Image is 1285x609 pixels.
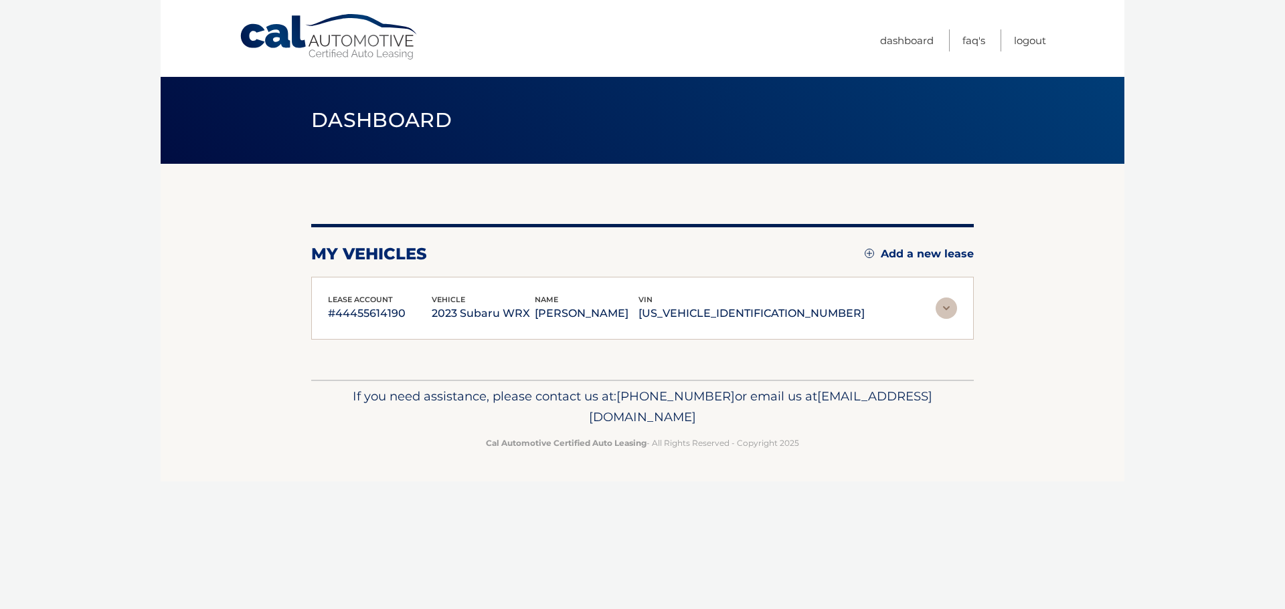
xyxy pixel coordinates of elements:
p: If you need assistance, please contact us at: or email us at [320,386,965,429]
p: [US_VEHICLE_IDENTIFICATION_NUMBER] [638,304,865,323]
p: [PERSON_NAME] [535,304,638,323]
span: Dashboard [311,108,452,132]
h2: my vehicles [311,244,427,264]
span: vehicle [432,295,465,304]
img: add.svg [865,249,874,258]
span: lease account [328,295,393,304]
a: Dashboard [880,29,934,51]
p: #44455614190 [328,304,432,323]
a: FAQ's [962,29,985,51]
span: vin [638,295,653,304]
p: 2023 Subaru WRX [432,304,535,323]
img: accordion-rest.svg [936,297,957,319]
a: Cal Automotive [239,13,420,61]
strong: Cal Automotive Certified Auto Leasing [486,438,647,448]
a: Add a new lease [865,247,974,261]
span: [PHONE_NUMBER] [616,388,735,404]
a: Logout [1014,29,1046,51]
span: name [535,295,558,304]
p: - All Rights Reserved - Copyright 2025 [320,436,965,450]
